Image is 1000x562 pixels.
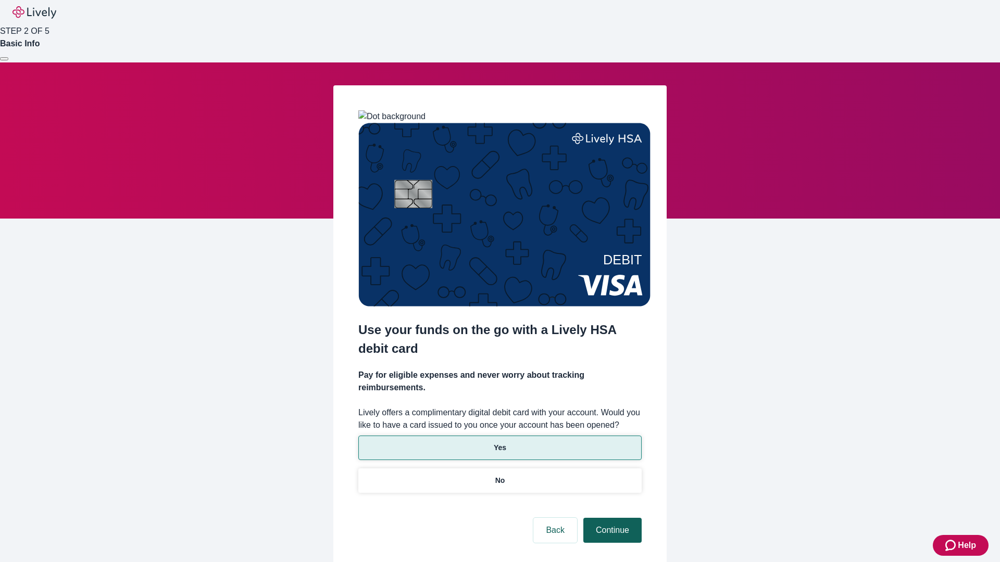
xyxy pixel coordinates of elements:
[933,535,989,556] button: Zendesk support iconHelp
[945,539,958,552] svg: Zendesk support icon
[358,369,642,394] h4: Pay for eligible expenses and never worry about tracking reimbursements.
[494,442,506,453] p: Yes
[358,110,426,123] img: Dot background
[358,468,642,493] button: No
[358,321,642,358] h2: Use your funds on the go with a Lively HSA debit card
[495,475,505,486] p: No
[958,539,976,552] span: Help
[533,518,577,543] button: Back
[358,436,642,460] button: Yes
[358,123,651,306] img: Debit card
[358,406,642,431] label: Lively offers a complimentary digital debit card with your account. Would you like to have a card...
[12,6,56,19] img: Lively
[583,518,642,543] button: Continue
